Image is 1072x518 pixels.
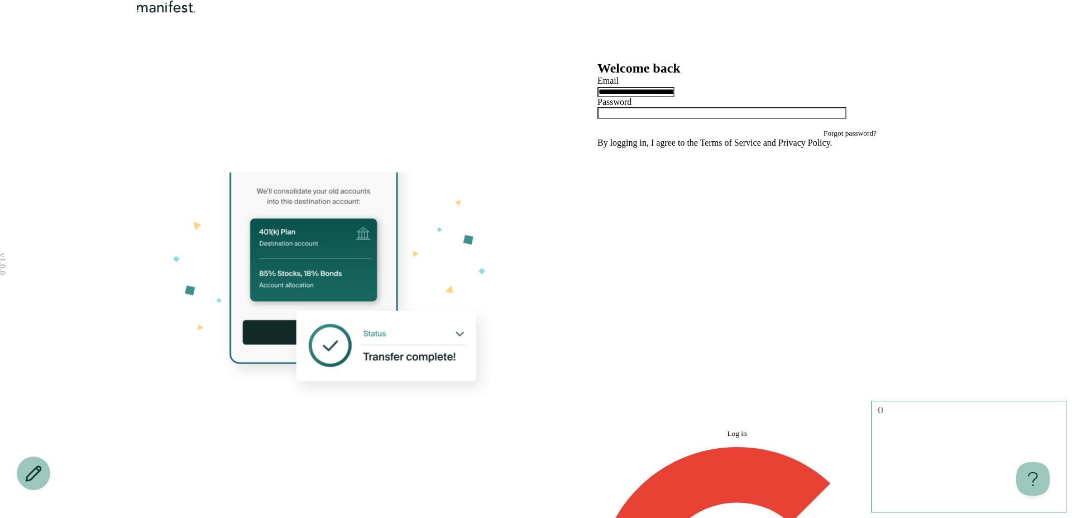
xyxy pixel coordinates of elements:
[824,129,877,138] button: Forgot password?
[824,129,877,137] span: Forgot password?
[597,61,877,76] h2: Welcome back
[597,76,619,85] label: Email
[597,97,631,107] label: Password
[727,429,746,438] span: Log in
[597,148,877,438] button: Log in
[871,401,1066,512] pre: {}
[1016,462,1050,496] iframe: Toggle Customer Support
[597,138,877,148] p: By logging in, I agree to the and .
[700,138,761,147] a: Terms of Service
[778,138,830,147] a: Privacy Policy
